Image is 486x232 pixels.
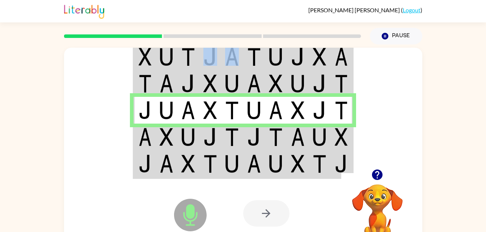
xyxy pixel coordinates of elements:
[203,101,217,119] img: x
[139,74,152,93] img: t
[269,101,283,119] img: a
[139,155,152,173] img: j
[313,48,326,66] img: x
[313,155,326,173] img: t
[139,48,152,66] img: x
[269,48,283,66] img: u
[247,74,261,93] img: a
[225,128,239,146] img: t
[291,128,305,146] img: a
[403,7,421,13] a: Logout
[139,128,152,146] img: a
[313,128,326,146] img: u
[64,3,104,19] img: Literably
[335,101,348,119] img: t
[313,101,326,119] img: j
[291,155,305,173] img: x
[269,155,283,173] img: u
[269,74,283,93] img: x
[203,48,217,66] img: j
[291,101,305,119] img: x
[181,74,195,93] img: j
[160,48,173,66] img: u
[181,101,195,119] img: a
[247,128,261,146] img: j
[225,74,239,93] img: u
[225,48,239,66] img: a
[247,155,261,173] img: a
[335,74,348,93] img: t
[247,48,261,66] img: t
[160,74,173,93] img: a
[181,128,195,146] img: u
[160,101,173,119] img: u
[308,7,401,13] span: [PERSON_NAME] [PERSON_NAME]
[291,74,305,93] img: u
[291,48,305,66] img: j
[225,155,239,173] img: u
[139,101,152,119] img: j
[313,74,326,93] img: j
[203,155,217,173] img: t
[203,74,217,93] img: x
[160,155,173,173] img: a
[160,128,173,146] img: x
[181,155,195,173] img: x
[370,28,422,44] button: Pause
[269,128,283,146] img: t
[225,101,239,119] img: t
[335,155,348,173] img: j
[308,7,422,13] div: ( )
[335,48,348,66] img: a
[247,101,261,119] img: u
[181,48,195,66] img: t
[203,128,217,146] img: j
[335,128,348,146] img: x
